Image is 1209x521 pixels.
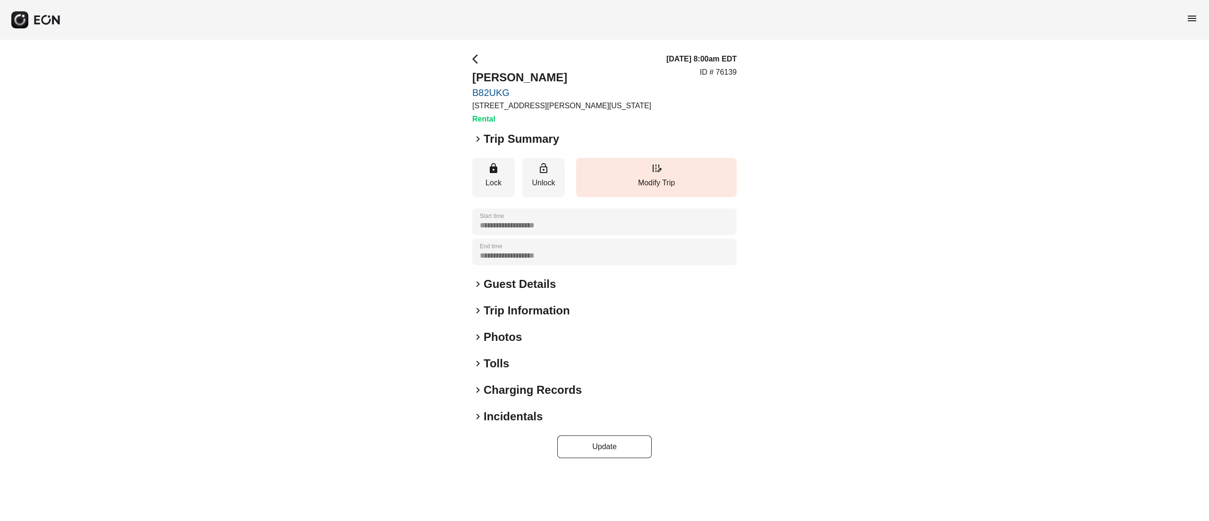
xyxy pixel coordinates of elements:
span: keyboard_arrow_right [472,358,484,369]
span: edit_road [651,163,662,174]
h2: Tolls [484,356,509,371]
h2: Trip Summary [484,131,559,147]
h2: Charging Records [484,382,582,398]
p: Modify Trip [581,177,732,189]
p: ID # 76139 [700,67,737,78]
p: [STREET_ADDRESS][PERSON_NAME][US_STATE] [472,100,651,112]
h2: Photos [484,330,522,345]
h3: Rental [472,113,651,125]
span: keyboard_arrow_right [472,331,484,343]
span: keyboard_arrow_right [472,305,484,316]
span: keyboard_arrow_right [472,384,484,396]
p: Lock [477,177,510,189]
span: keyboard_arrow_right [472,278,484,290]
span: keyboard_arrow_right [472,411,484,422]
span: lock_open [538,163,549,174]
h3: [DATE] 8:00am EDT [666,53,737,65]
h2: Trip Information [484,303,570,318]
span: lock [488,163,499,174]
button: Update [557,435,652,458]
span: keyboard_arrow_right [472,133,484,145]
span: menu [1186,13,1198,24]
h2: Guest Details [484,277,556,292]
p: Unlock [527,177,560,189]
span: arrow_back_ios [472,53,484,65]
button: Lock [472,158,515,197]
h2: Incidentals [484,409,543,424]
button: Modify Trip [576,158,737,197]
a: B82UKG [472,87,651,98]
button: Unlock [522,158,565,197]
h2: [PERSON_NAME] [472,70,651,85]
